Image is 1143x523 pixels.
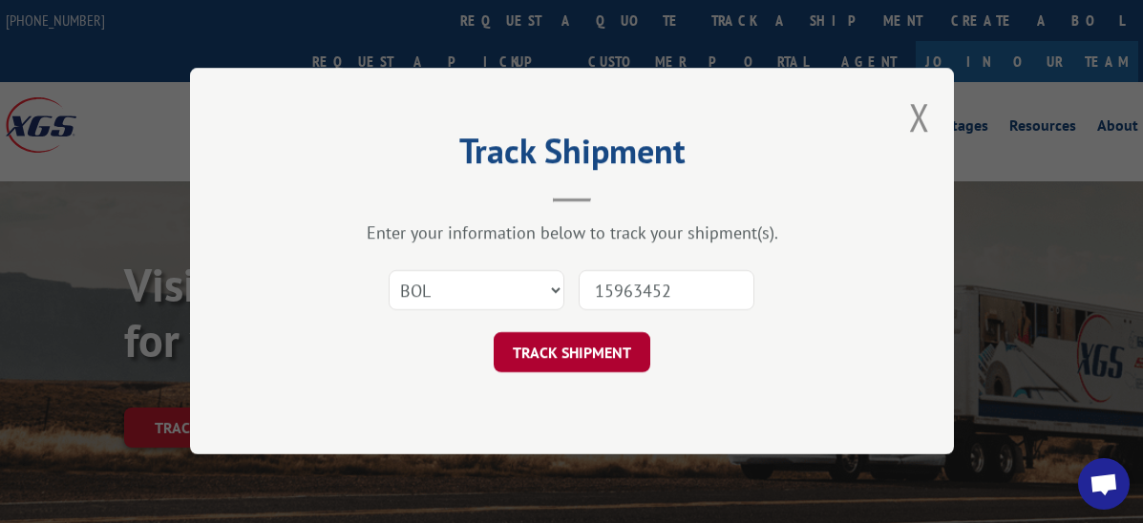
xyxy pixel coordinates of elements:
div: Open chat [1078,458,1130,510]
input: Number(s) [579,271,754,311]
div: Enter your information below to track your shipment(s). [286,222,858,244]
h2: Track Shipment [286,137,858,174]
button: Close modal [909,92,930,142]
button: TRACK SHIPMENT [494,333,650,373]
